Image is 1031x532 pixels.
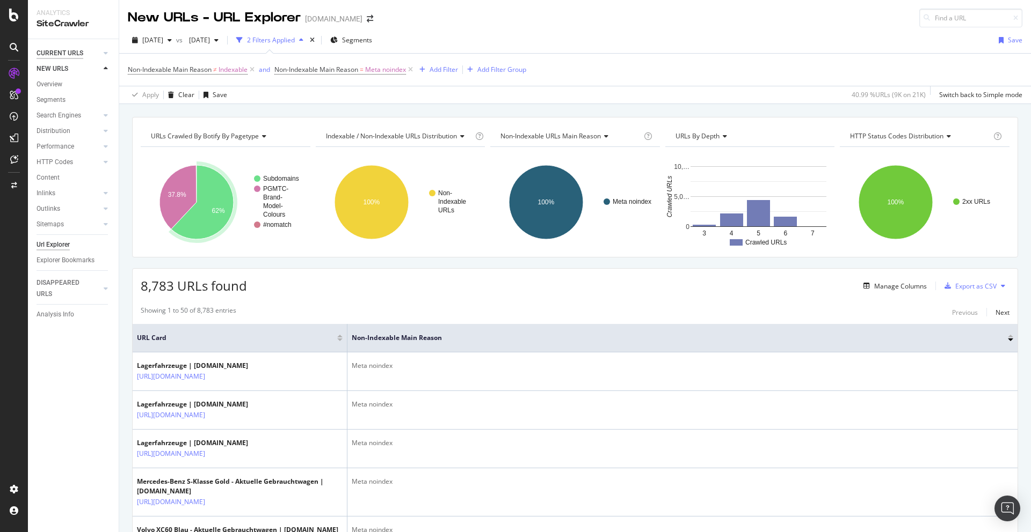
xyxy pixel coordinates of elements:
[308,35,317,46] div: times
[848,128,991,145] h4: HTTP Status Codes Distribution
[137,497,205,507] a: [URL][DOMAIN_NAME]
[352,477,1013,486] div: Meta noindex
[996,308,1010,317] div: Next
[37,255,95,266] div: Explorer Bookmarks
[178,90,194,99] div: Clear
[263,185,288,193] text: PGMTC-
[1008,35,1022,45] div: Save
[213,90,227,99] div: Save
[745,239,787,246] text: Crawled URLs
[37,172,60,183] div: Content
[137,361,252,371] div: Lagerfahrzeuge | [DOMAIN_NAME]
[363,198,380,206] text: 100%
[37,63,100,75] a: NEW URLS
[37,203,60,215] div: Outlinks
[430,65,458,74] div: Add Filter
[128,86,159,104] button: Apply
[37,141,74,152] div: Performance
[259,65,270,74] div: and
[305,13,362,24] div: [DOMAIN_NAME]
[37,94,66,106] div: Segments
[613,198,651,205] text: Meta noindex
[141,306,236,319] div: Showing 1 to 50 of 8,783 entries
[324,128,473,145] h4: Indexable / Non-Indexable URLs Distribution
[37,157,100,168] a: HTTP Codes
[935,86,1022,104] button: Switch back to Simple mode
[994,32,1022,49] button: Save
[500,131,601,141] span: Non-Indexable URLs Main Reason
[137,448,205,459] a: [URL][DOMAIN_NAME]
[37,239,70,250] div: Url Explorer
[263,175,299,182] text: Subdomains
[859,279,927,292] button: Manage Columns
[352,361,1013,371] div: Meta noindex
[37,9,110,18] div: Analytics
[665,156,835,249] div: A chart.
[919,9,1022,27] input: Find a URL
[37,239,111,250] a: Url Explorer
[783,230,787,237] text: 6
[128,65,212,74] span: Non-Indexable Main Reason
[940,277,997,294] button: Export as CSV
[37,94,111,106] a: Segments
[37,172,111,183] a: Content
[259,64,270,75] button: and
[37,309,111,320] a: Analysis Info
[674,193,689,201] text: 5,0…
[137,477,343,496] div: Mercedes-Benz S-Klasse Gold - Aktuelle Gebrauchtwagen | [DOMAIN_NAME]
[490,156,660,249] svg: A chart.
[263,202,283,210] text: Model-
[352,333,992,343] span: Non-Indexable Main Reason
[367,15,373,23] div: arrow-right-arrow-left
[263,194,282,201] text: Brand-
[37,79,111,90] a: Overview
[326,131,457,141] span: Indexable / Non-Indexable URLs distribution
[888,198,904,206] text: 100%
[185,32,223,49] button: [DATE]
[316,156,485,249] svg: A chart.
[994,496,1020,521] div: Open Intercom Messenger
[37,125,70,137] div: Distribution
[37,79,62,90] div: Overview
[37,110,81,121] div: Search Engines
[142,90,159,99] div: Apply
[498,128,642,145] h4: Non-Indexable URLs Main Reason
[247,35,295,45] div: 2 Filters Applied
[149,128,301,145] h4: URLs Crawled By Botify By pagetype
[263,211,285,218] text: Colours
[962,198,990,205] text: 2xx URLs
[730,230,734,237] text: 4
[811,230,815,237] text: 7
[686,223,689,231] text: 0
[37,48,100,59] a: CURRENT URLS
[477,65,526,74] div: Add Filter Group
[438,189,452,197] text: Non-
[213,65,217,74] span: ≠
[141,277,247,294] span: 8,783 URLs found
[37,219,64,230] div: Sitemaps
[37,309,74,320] div: Analysis Info
[37,255,111,266] a: Explorer Bookmarks
[37,48,83,59] div: CURRENT URLS
[151,131,259,141] span: URLs Crawled By Botify By pagetype
[141,156,310,249] svg: A chart.
[840,156,1010,249] div: A chart.
[263,221,292,228] text: #nomatch
[37,277,100,300] a: DISAPPEARED URLS
[438,198,466,205] text: Indexable
[939,90,1022,99] div: Switch back to Simple mode
[438,206,454,214] text: URLs
[37,141,100,152] a: Performance
[274,65,358,74] span: Non-Indexable Main Reason
[37,188,55,199] div: Inlinks
[37,203,100,215] a: Outlinks
[850,131,943,141] span: HTTP Status Codes Distribution
[352,400,1013,409] div: Meta noindex
[37,188,100,199] a: Inlinks
[37,277,91,300] div: DISAPPEARED URLS
[352,438,1013,448] div: Meta noindex
[952,308,978,317] div: Previous
[164,86,194,104] button: Clear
